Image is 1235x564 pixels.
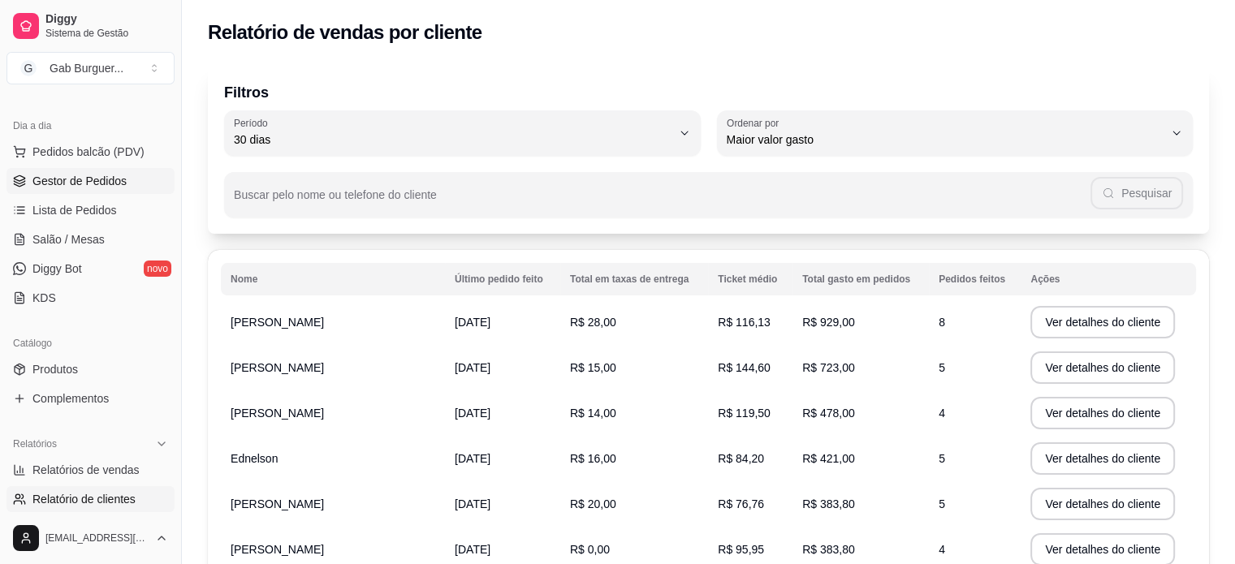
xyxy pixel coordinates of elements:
button: Período30 dias [224,110,701,156]
th: Total em taxas de entrega [560,263,708,295]
button: Ver detalhes do cliente [1030,397,1175,429]
span: Relatórios [13,437,57,450]
span: [PERSON_NAME] [231,543,324,556]
input: Buscar pelo nome ou telefone do cliente [234,193,1090,209]
span: R$ 16,00 [570,452,616,465]
span: R$ 95,95 [718,543,764,556]
button: Ver detalhes do cliente [1030,306,1175,338]
span: Produtos [32,361,78,377]
a: Lista de Pedidos [6,197,175,223]
a: Produtos [6,356,175,382]
span: R$ 20,00 [570,497,616,510]
a: Relatórios de vendas [6,457,175,483]
span: [PERSON_NAME] [231,497,324,510]
span: 8 [939,316,945,329]
span: [PERSON_NAME] [231,316,324,329]
span: R$ 28,00 [570,316,616,329]
span: Sistema de Gestão [45,27,168,40]
span: [DATE] [455,407,490,420]
span: [DATE] [455,543,490,556]
button: Ver detalhes do cliente [1030,488,1175,520]
a: Salão / Mesas [6,226,175,252]
div: Catálogo [6,330,175,356]
span: Salão / Mesas [32,231,105,248]
span: [PERSON_NAME] [231,361,324,374]
button: Select a team [6,52,175,84]
span: R$ 119,50 [718,407,771,420]
span: Ednelson [231,452,278,465]
a: Diggy Botnovo [6,256,175,282]
span: Diggy [45,12,168,27]
span: KDS [32,290,56,306]
div: Gab Burguer ... [50,60,123,76]
a: Gestor de Pedidos [6,168,175,194]
span: [PERSON_NAME] [231,407,324,420]
p: Filtros [224,81,1193,104]
th: Total gasto em pedidos [792,263,929,295]
span: Complementos [32,390,109,407]
span: R$ 383,80 [802,497,855,510]
span: Relatórios de vendas [32,462,140,478]
span: R$ 15,00 [570,361,616,374]
span: Maior valor gasto [727,131,1164,148]
span: 30 dias [234,131,671,148]
button: Ver detalhes do cliente [1030,442,1175,475]
a: DiggySistema de Gestão [6,6,175,45]
span: R$ 0,00 [570,543,610,556]
span: R$ 421,00 [802,452,855,465]
span: [EMAIL_ADDRESS][DOMAIN_NAME] [45,532,149,545]
span: Lista de Pedidos [32,202,117,218]
span: [DATE] [455,316,490,329]
span: Diggy Bot [32,260,82,277]
a: KDS [6,285,175,311]
span: R$ 929,00 [802,316,855,329]
button: Ordenar porMaior valor gasto [717,110,1194,156]
span: R$ 478,00 [802,407,855,420]
h2: Relatório de vendas por cliente [208,19,482,45]
span: 5 [939,361,945,374]
span: R$ 84,20 [718,452,764,465]
span: 4 [939,543,945,556]
span: 5 [939,497,945,510]
span: R$ 14,00 [570,407,616,420]
a: Complementos [6,385,175,411]
span: [DATE] [455,497,490,510]
th: Nome [221,263,445,295]
span: R$ 76,76 [718,497,764,510]
span: 4 [939,407,945,420]
span: Relatório de clientes [32,491,136,507]
label: Período [234,116,273,130]
th: Ações [1021,263,1196,295]
th: Pedidos feitos [929,263,1021,295]
label: Ordenar por [727,116,784,130]
span: G [20,60,37,76]
a: Relatório de clientes [6,486,175,512]
th: Último pedido feito [445,263,560,295]
div: Dia a dia [6,113,175,139]
button: Pedidos balcão (PDV) [6,139,175,165]
button: [EMAIL_ADDRESS][DOMAIN_NAME] [6,519,175,558]
span: Pedidos balcão (PDV) [32,144,145,160]
th: Ticket médio [708,263,792,295]
span: R$ 116,13 [718,316,771,329]
span: [DATE] [455,361,490,374]
button: Ver detalhes do cliente [1030,351,1175,384]
span: [DATE] [455,452,490,465]
span: Gestor de Pedidos [32,173,127,189]
span: 5 [939,452,945,465]
span: R$ 723,00 [802,361,855,374]
span: R$ 144,60 [718,361,771,374]
span: R$ 383,80 [802,543,855,556]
